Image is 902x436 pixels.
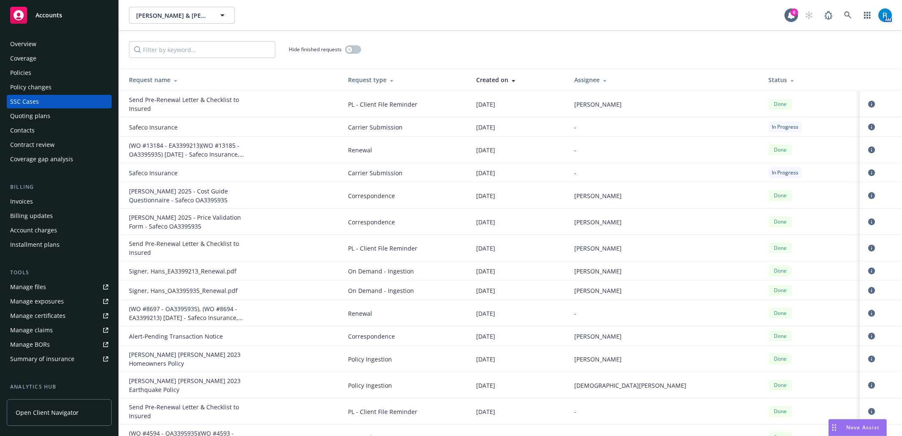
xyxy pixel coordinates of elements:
[772,355,789,363] span: Done
[476,309,495,318] span: [DATE]
[772,287,789,294] span: Done
[10,195,33,208] div: Invoices
[348,75,463,84] div: Request type
[866,406,877,417] a: circleInformation
[10,338,50,351] div: Manage BORs
[7,138,112,152] a: Contract review
[7,37,112,51] a: Overview
[348,381,463,390] span: Policy Ingestion
[7,309,112,323] a: Manage certificates
[7,209,112,223] a: Billing updates
[348,218,463,226] span: Correspondence
[574,309,755,318] div: -
[574,355,622,364] span: [PERSON_NAME]
[10,224,57,237] div: Account charges
[476,75,561,84] div: Created on
[866,308,877,318] a: circleInformation
[574,332,622,341] span: [PERSON_NAME]
[574,244,622,253] span: [PERSON_NAME]
[768,75,853,84] div: Status
[866,331,877,341] a: circleInformation
[476,355,495,364] span: [DATE]
[574,407,755,416] div: -
[129,239,256,257] div: Send Pre-Renewal Letter & Checklist to Insured
[10,124,35,137] div: Contacts
[348,100,463,109] span: PL - Client File Reminder
[129,168,256,177] div: Safeco Insurance
[7,323,112,337] a: Manage claims
[10,152,73,166] div: Coverage gap analysis
[10,66,31,80] div: Policies
[10,80,52,94] div: Policy changes
[129,304,256,322] div: (WO #8697 - OA3395935), (WO #8694 - EA3399213) 09/23/24 - Safeco Insurance, Safeco Insurance - PE...
[801,7,817,24] a: Start snowing
[866,243,877,253] a: circleInformation
[129,332,256,341] div: Alert-Pending Transaction Notice
[7,3,112,27] a: Accounts
[7,338,112,351] a: Manage BORs
[574,267,622,276] span: [PERSON_NAME]
[772,169,798,177] span: In Progress
[348,168,463,177] span: Carrier Submission
[574,168,755,177] div: -
[574,191,622,200] span: [PERSON_NAME]
[859,7,876,24] a: Switch app
[129,286,256,295] div: Signer, Hans_OA3395935_Renewal.pdf
[129,213,256,231] div: Signer Glori 2025 - Price Validation Form - Safeco OA3395935
[10,95,39,108] div: SSC Cases
[866,266,877,276] a: circleInformation
[10,109,50,123] div: Quoting plans
[772,381,789,389] span: Done
[574,123,755,132] div: -
[476,146,495,155] span: [DATE]
[866,122,877,132] a: circleInformation
[129,7,235,24] button: [PERSON_NAME] & [PERSON_NAME]
[136,11,209,20] span: [PERSON_NAME] & [PERSON_NAME]
[772,244,789,252] span: Done
[846,424,880,431] span: Nova Assist
[574,218,622,226] span: [PERSON_NAME]
[7,195,112,208] a: Invoices
[574,75,755,84] div: Assignee
[7,52,112,65] a: Coverage
[772,267,789,275] span: Done
[7,352,112,366] a: Summary of insurance
[476,267,495,276] span: [DATE]
[129,267,256,276] div: Signer, Hans_EA3399213_Renewal.pdf
[7,183,112,191] div: Billing
[7,152,112,166] a: Coverage gap analysis
[7,80,112,94] a: Policy changes
[574,381,686,390] span: [DEMOGRAPHIC_DATA][PERSON_NAME]
[772,408,789,415] span: Done
[129,95,256,113] div: Send Pre-Renewal Letter & Checklist to Insured
[10,295,64,308] div: Manage exposures
[829,419,839,436] div: Drag to move
[772,192,789,199] span: Done
[820,7,837,24] a: Report a Bug
[348,123,463,132] span: Carrier Submission
[129,350,256,368] div: HANS SIGNER GLORIA MC GILL 2023 Homeowners Policy
[129,187,256,204] div: Signer Glori 2025 - Cost Guide Questionnaire - Safeco OA3395935
[476,123,495,132] span: [DATE]
[866,168,877,178] a: circleInformation
[348,332,463,341] span: Correspondence
[828,419,887,436] button: Nova Assist
[348,244,463,253] span: PL - Client File Reminder
[289,46,342,53] span: Hide finished requests
[790,8,798,16] div: 6
[772,146,789,154] span: Done
[476,407,495,416] span: [DATE]
[476,332,495,341] span: [DATE]
[476,191,495,200] span: [DATE]
[476,168,495,177] span: [DATE]
[10,238,60,251] div: Installment plans
[772,309,789,317] span: Done
[10,52,36,65] div: Coverage
[348,286,463,295] span: On Demand - Ingestion
[348,407,463,416] span: PL - Client File Reminder
[476,381,495,390] span: [DATE]
[476,218,495,226] span: [DATE]
[7,66,112,80] a: Policies
[878,8,892,22] img: photo
[574,100,622,109] span: [PERSON_NAME]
